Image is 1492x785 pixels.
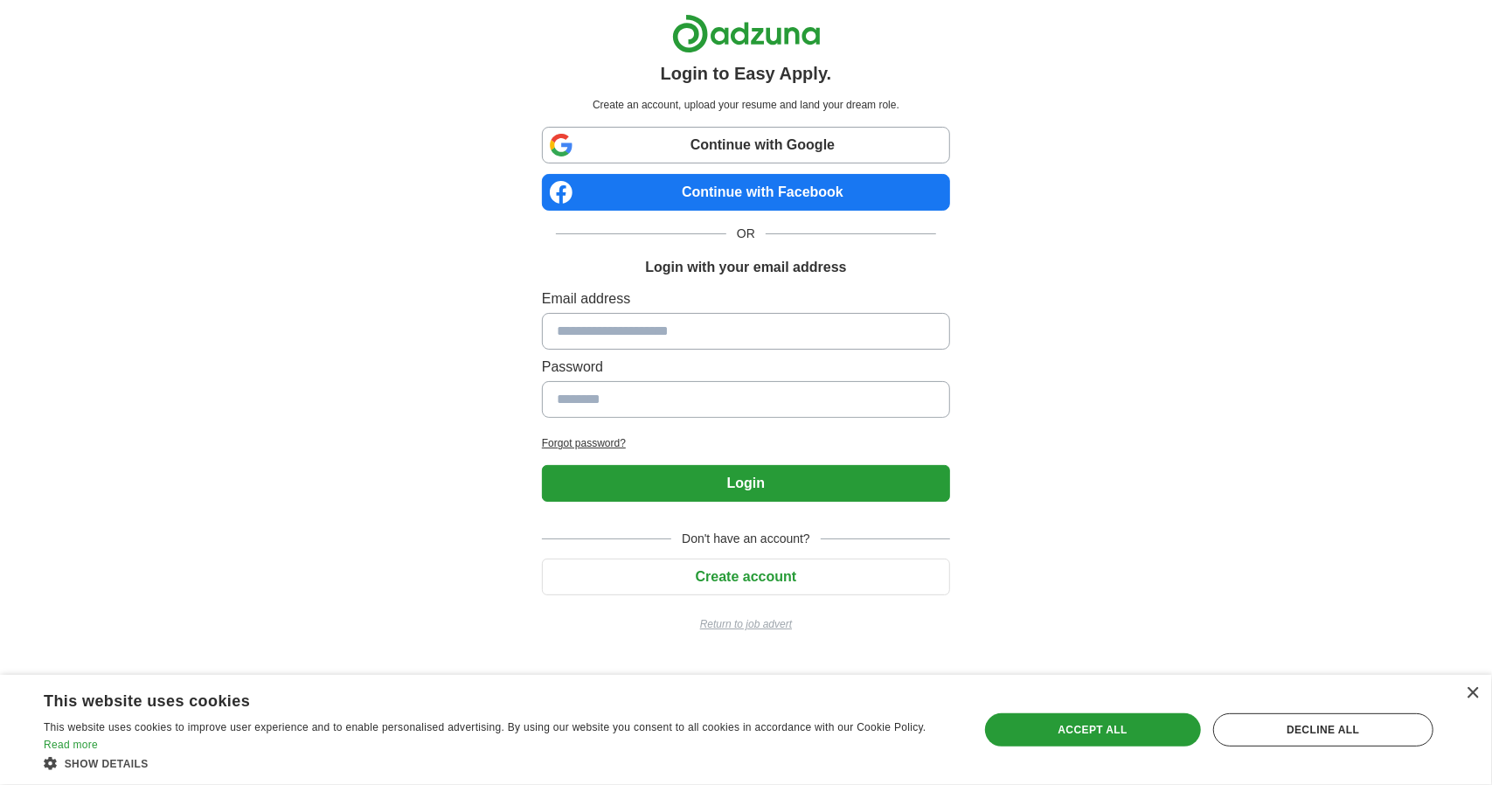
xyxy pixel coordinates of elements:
[44,721,926,733] span: This website uses cookies to improve user experience and to enable personalised advertising. By u...
[542,569,950,584] a: Create account
[985,713,1201,747] div: Accept all
[44,739,98,751] a: Read more, opens a new window
[726,225,766,243] span: OR
[1213,713,1433,747] div: Decline all
[65,758,149,770] span: Show details
[542,288,950,309] label: Email address
[661,60,832,87] h1: Login to Easy Apply.
[44,754,951,772] div: Show details
[542,435,950,451] a: Forgot password?
[542,559,950,595] button: Create account
[542,616,950,632] a: Return to job advert
[645,257,846,278] h1: Login with your email address
[542,174,950,211] a: Continue with Facebook
[542,127,950,163] a: Continue with Google
[671,530,821,548] span: Don't have an account?
[1466,687,1479,700] div: Close
[44,685,907,712] div: This website uses cookies
[542,357,950,378] label: Password
[672,14,821,53] img: Adzuna logo
[542,465,950,502] button: Login
[545,97,947,113] p: Create an account, upload your resume and land your dream role.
